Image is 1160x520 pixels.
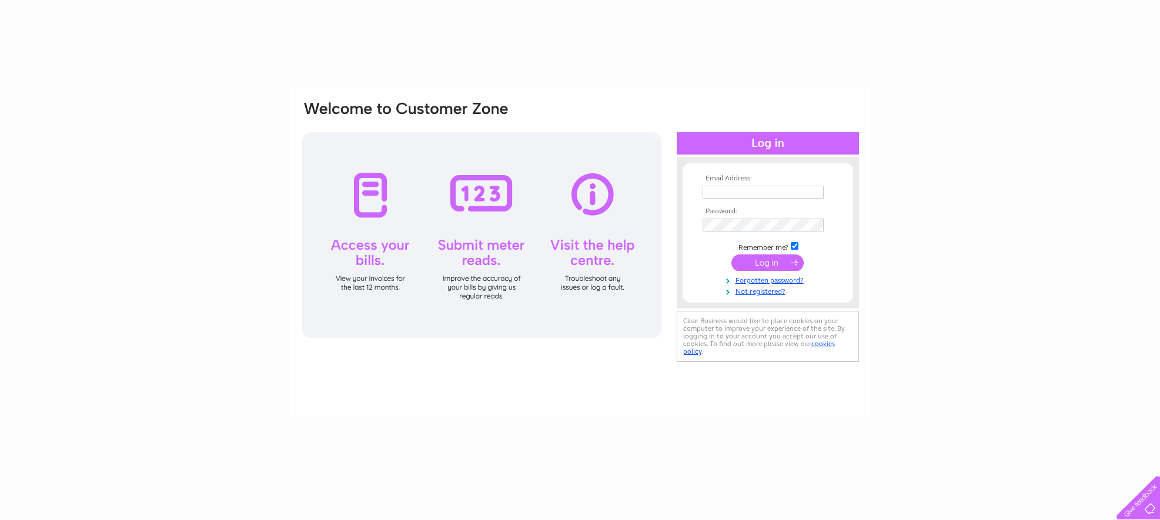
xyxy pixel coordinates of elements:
a: cookies policy [683,340,835,355]
input: Submit [731,254,804,271]
th: Email Address: [700,175,836,183]
a: Forgotten password? [703,274,836,285]
a: Not registered? [703,285,836,296]
th: Password: [700,207,836,216]
div: Clear Business would like to place cookies on your computer to improve your experience of the sit... [677,311,859,362]
td: Remember me? [700,240,836,252]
